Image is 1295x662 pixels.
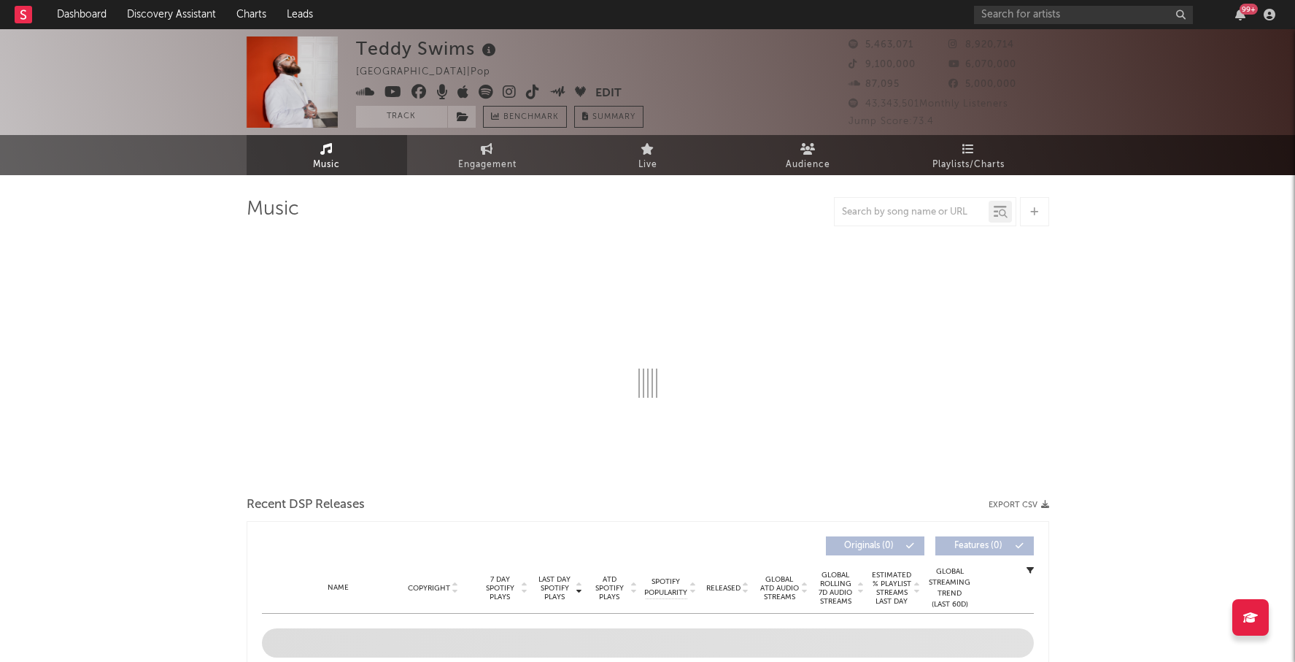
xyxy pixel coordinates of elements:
[247,135,407,175] a: Music
[644,577,687,599] span: Spotify Popularity
[356,36,500,61] div: Teddy Swims
[590,575,629,601] span: ATD Spotify Plays
[816,571,856,606] span: Global Rolling 7D Audio Streams
[872,571,912,606] span: Estimated % Playlist Streams Last Day
[835,207,989,218] input: Search by song name or URL
[483,106,567,128] a: Benchmark
[356,106,447,128] button: Track
[948,60,1016,69] span: 6,070,000
[1235,9,1245,20] button: 99+
[759,575,800,601] span: Global ATD Audio Streams
[928,566,972,610] div: Global Streaming Trend (Last 60D)
[848,60,916,69] span: 9,100,000
[706,584,741,593] span: Released
[948,40,1014,50] span: 8,920,714
[932,156,1005,174] span: Playlists/Charts
[503,109,559,126] span: Benchmark
[848,117,934,126] span: Jump Score: 73.4
[291,582,387,593] div: Name
[568,135,728,175] a: Live
[848,40,913,50] span: 5,463,071
[974,6,1193,24] input: Search for artists
[481,575,519,601] span: 7 Day Spotify Plays
[889,135,1049,175] a: Playlists/Charts
[848,99,1008,109] span: 43,343,501 Monthly Listeners
[948,80,1016,89] span: 5,000,000
[848,80,900,89] span: 87,095
[638,156,657,174] span: Live
[407,135,568,175] a: Engagement
[728,135,889,175] a: Audience
[313,156,340,174] span: Music
[458,156,517,174] span: Engagement
[989,501,1049,509] button: Export CSV
[408,584,450,593] span: Copyright
[356,63,507,81] div: [GEOGRAPHIC_DATA] | Pop
[574,106,643,128] button: Summary
[835,542,902,550] span: Originals ( 0 )
[592,113,635,121] span: Summary
[935,536,1034,555] button: Features(0)
[1240,4,1258,15] div: 99 +
[786,156,830,174] span: Audience
[826,536,924,555] button: Originals(0)
[595,85,622,103] button: Edit
[247,496,365,514] span: Recent DSP Releases
[536,575,574,601] span: Last Day Spotify Plays
[945,542,1012,550] span: Features ( 0 )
